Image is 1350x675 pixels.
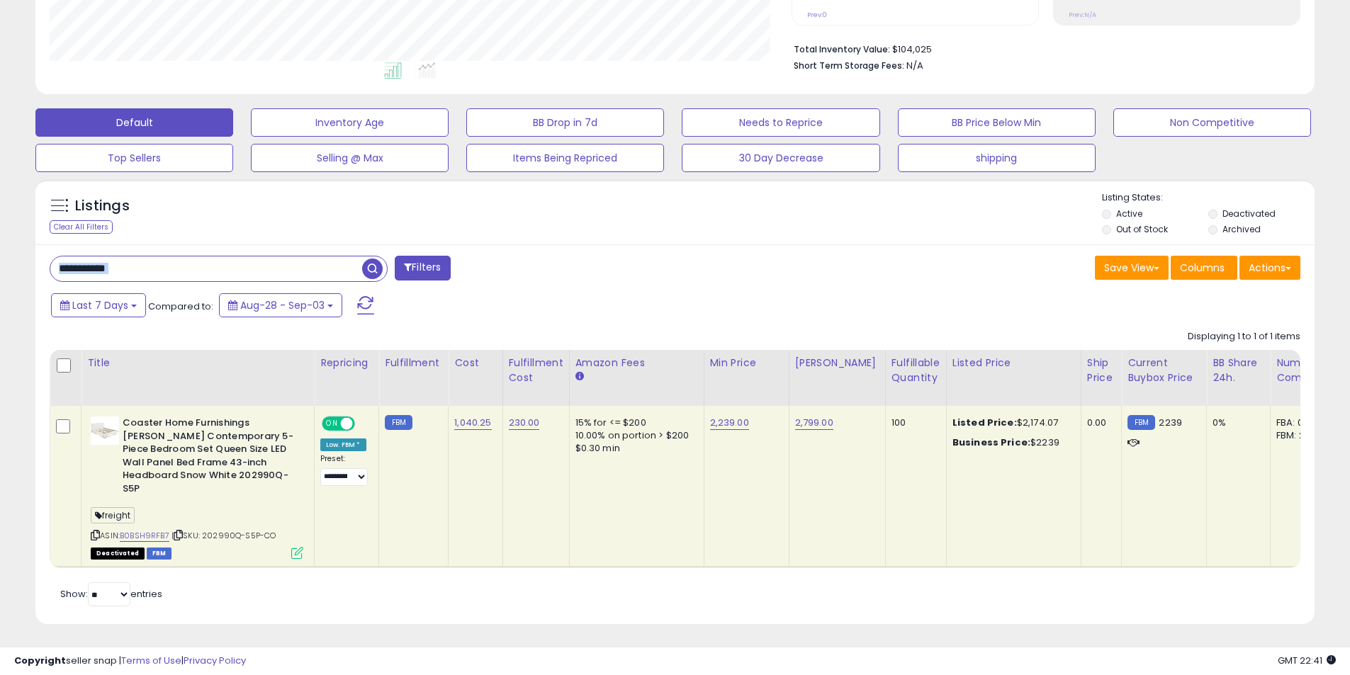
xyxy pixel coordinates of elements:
[120,530,169,542] a: B0BSH9RFB7
[1188,330,1300,344] div: Displaying 1 to 1 of 1 items
[320,454,368,486] div: Preset:
[682,144,879,172] button: 30 Day Decrease
[906,59,923,72] span: N/A
[891,356,940,385] div: Fulfillable Quantity
[1276,429,1323,442] div: FBM: 2
[891,416,935,429] div: 100
[952,436,1070,449] div: $2239
[219,293,342,317] button: Aug-28 - Sep-03
[385,356,442,370] div: Fulfillment
[385,415,412,430] small: FBM
[807,11,827,19] small: Prev: 0
[87,356,308,370] div: Title
[14,654,66,667] strong: Copyright
[1087,416,1110,429] div: 0.00
[898,144,1096,172] button: shipping
[1180,261,1225,275] span: Columns
[184,654,246,667] a: Privacy Policy
[240,298,325,312] span: Aug-28 - Sep-03
[75,196,130,216] h5: Listings
[794,40,1290,57] li: $104,025
[1171,256,1237,280] button: Columns
[509,356,563,385] div: Fulfillment Cost
[320,438,366,451] div: Low. FBM *
[952,356,1075,370] div: Listed Price
[710,356,783,370] div: Min Price
[123,416,295,499] b: Coaster Home Furnishings [PERSON_NAME] Contemporary 5-Piece Bedroom Set Queen Size LED Wall Panel...
[148,300,213,313] span: Compared to:
[1213,416,1259,429] div: 0%
[509,416,540,430] a: 230.00
[1239,256,1300,280] button: Actions
[35,108,233,137] button: Default
[91,548,145,560] span: All listings that are unavailable for purchase on Amazon for any reason other than out-of-stock
[898,108,1096,137] button: BB Price Below Min
[454,356,496,370] div: Cost
[794,59,904,72] b: Short Term Storage Fees:
[952,436,1030,449] b: Business Price:
[121,654,181,667] a: Terms of Use
[323,418,341,430] span: ON
[320,356,373,370] div: Repricing
[1095,256,1169,280] button: Save View
[682,108,879,137] button: Needs to Reprice
[91,507,135,523] span: freight
[575,370,584,383] small: Amazon Fees.
[1127,415,1155,430] small: FBM
[1087,356,1115,385] div: Ship Price
[795,356,879,370] div: [PERSON_NAME]
[466,144,664,172] button: Items Being Repriced
[1159,416,1182,429] span: 2239
[1276,416,1323,429] div: FBA: 0
[1222,223,1261,235] label: Archived
[952,416,1070,429] div: $2,174.07
[251,144,449,172] button: Selling @ Max
[14,654,246,668] div: seller snap | |
[1113,108,1311,137] button: Non Competitive
[251,108,449,137] button: Inventory Age
[794,43,890,55] b: Total Inventory Value:
[60,587,162,601] span: Show: entries
[575,356,698,370] div: Amazon Fees
[1127,356,1200,385] div: Current Buybox Price
[575,442,693,455] div: $0.30 min
[35,144,233,172] button: Top Sellers
[1276,356,1328,385] div: Num of Comp.
[575,416,693,429] div: 15% for <= $200
[1213,356,1264,385] div: BB Share 24h.
[1278,654,1336,667] span: 2025-09-11 22:41 GMT
[147,548,172,560] span: FBM
[51,293,146,317] button: Last 7 Days
[454,416,491,430] a: 1,040.25
[575,429,693,442] div: 10.00% on portion > $200
[952,416,1017,429] b: Listed Price:
[710,416,749,430] a: 2,239.00
[795,416,833,430] a: 2,799.00
[171,530,276,541] span: | SKU: 202990Q-S5P-CO
[466,108,664,137] button: BB Drop in 7d
[395,256,450,280] button: Filters
[1116,223,1168,235] label: Out of Stock
[91,416,303,557] div: ASIN:
[353,418,376,430] span: OFF
[1069,11,1096,19] small: Prev: N/A
[1116,208,1142,220] label: Active
[1102,191,1315,205] p: Listing States:
[50,220,113,234] div: Clear All Filters
[72,298,128,312] span: Last 7 Days
[1222,208,1276,220] label: Deactivated
[91,416,119,445] img: 31F6h0VQe2L._SL40_.jpg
